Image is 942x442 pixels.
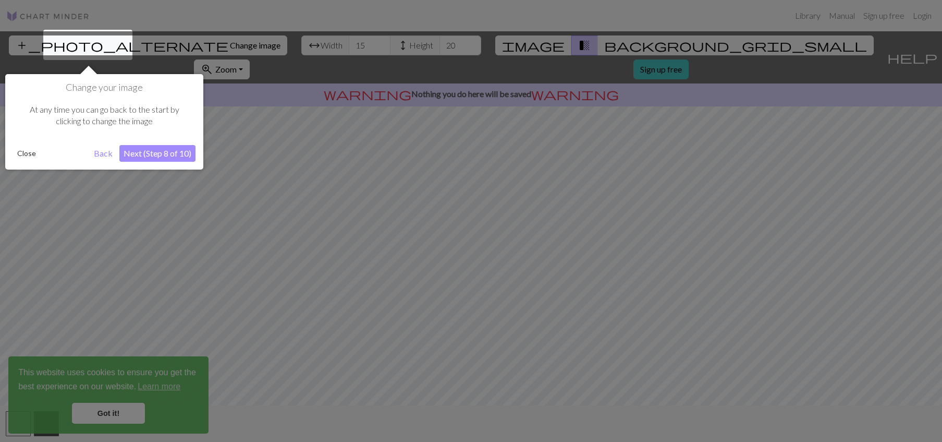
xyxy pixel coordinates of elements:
div: At any time you can go back to the start by clicking to change the image [13,93,195,138]
div: Change your image [5,74,203,170]
h1: Change your image [13,82,195,93]
button: Next (Step 8 of 10) [119,145,195,162]
button: Close [13,146,40,161]
button: Back [90,145,117,162]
